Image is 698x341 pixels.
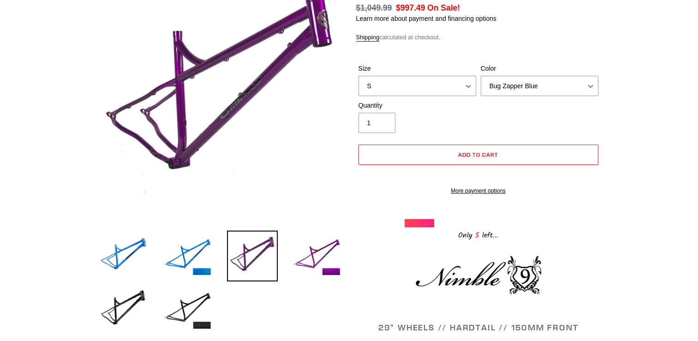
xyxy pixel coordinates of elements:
img: Load image into Gallery viewer, NIMBLE 9 - Frameset [227,231,278,281]
span: Add to cart [458,151,498,158]
button: Add to cart [358,145,598,165]
img: Load image into Gallery viewer, NIMBLE 9 - Frameset [98,231,149,281]
div: Only left... [405,227,552,242]
a: More payment options [358,187,598,195]
span: 5 [472,230,482,241]
label: Color [481,64,598,73]
span: $997.49 [396,3,425,12]
img: Load image into Gallery viewer, NIMBLE 9 - Frameset [162,231,213,281]
img: Load image into Gallery viewer, NIMBLE 9 - Frameset [292,231,342,281]
s: $1,049.99 [356,3,392,12]
a: Shipping [356,34,380,42]
div: calculated at checkout. [356,33,601,42]
a: Learn more about payment and financing options [356,15,496,22]
label: Quantity [358,101,476,110]
span: 29" WHEELS // HARDTAIL // 150MM FRONT [378,322,579,333]
span: On Sale! [427,2,460,14]
img: Load image into Gallery viewer, NIMBLE 9 - Frameset [98,284,149,335]
img: Load image into Gallery viewer, NIMBLE 9 - Frameset [162,284,213,335]
label: Size [358,64,476,73]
